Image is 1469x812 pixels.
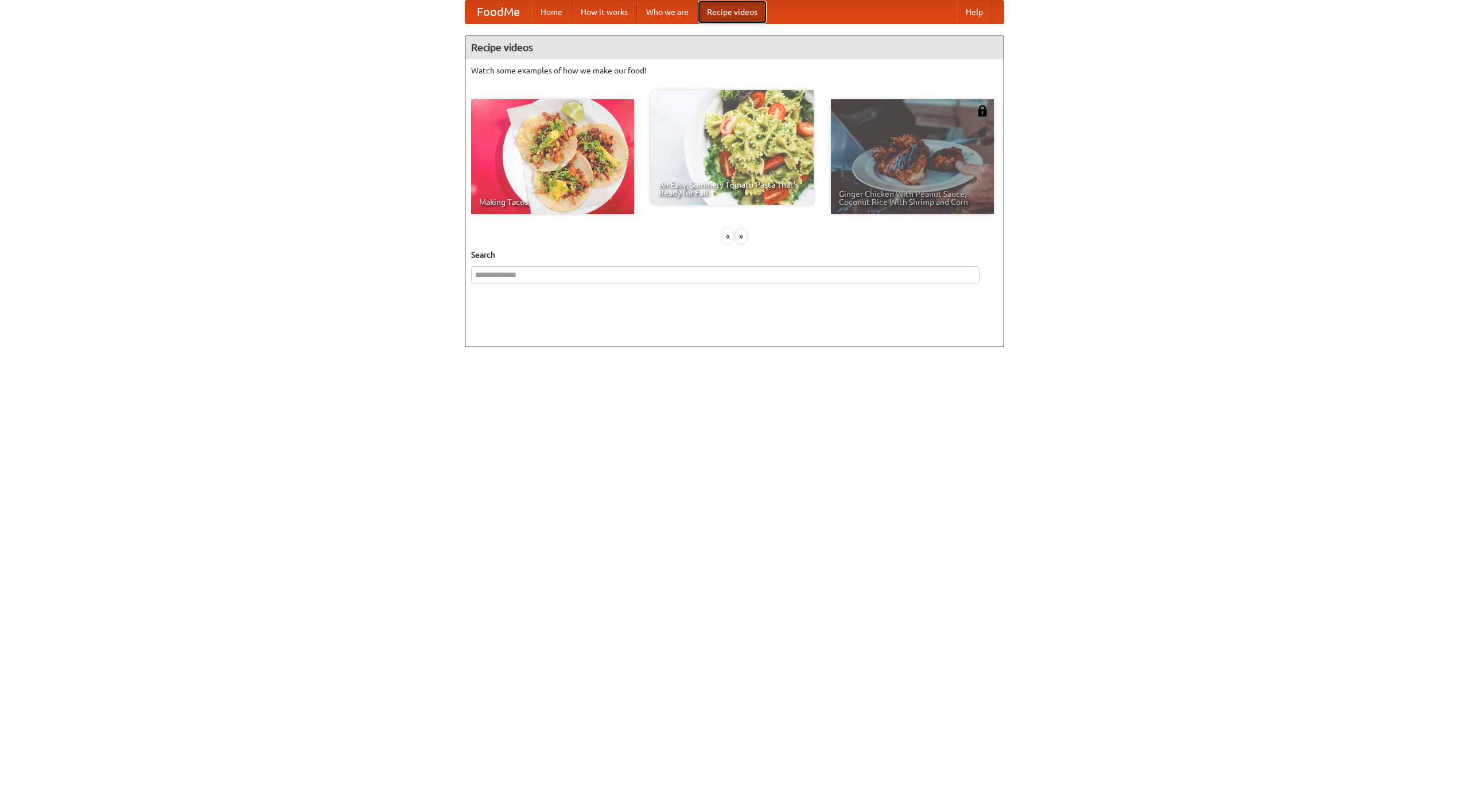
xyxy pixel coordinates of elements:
p: Watch some examples of how we make our food! [471,65,998,76]
a: FoodMe [465,1,531,24]
div: » [736,229,747,243]
span: Making Tacos [479,198,626,206]
div: « [722,229,733,243]
a: Recipe videos [698,1,767,24]
img: 483408.png [977,105,988,116]
a: Who we are [637,1,698,24]
a: An Easy, Summery Tomato Pasta That's Ready for Fall [651,90,814,205]
a: How it works [572,1,637,24]
a: Making Tacos [471,99,634,214]
h5: Search [471,249,998,261]
h4: Recipe videos [465,36,1004,59]
a: Help [957,1,992,24]
span: An Easy, Summery Tomato Pasta That's Ready for Fall [659,181,806,197]
a: Home [531,1,572,24]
